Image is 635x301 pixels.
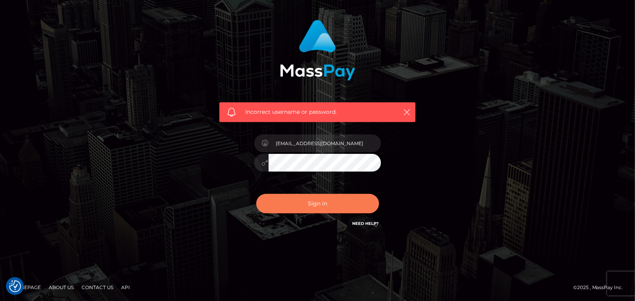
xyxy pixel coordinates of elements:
div: © 2025 , MassPay Inc. [573,283,629,292]
a: Need Help? [353,221,379,226]
span: Incorrect username or password. [245,108,390,116]
a: About Us [46,281,77,293]
button: Sign in [256,194,379,213]
input: Username... [269,134,381,152]
button: Consent Preferences [9,280,21,292]
a: API [118,281,133,293]
img: MassPay Login [280,20,355,81]
img: Revisit consent button [9,280,21,292]
a: Contact Us [78,281,116,293]
a: Homepage [9,281,44,293]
